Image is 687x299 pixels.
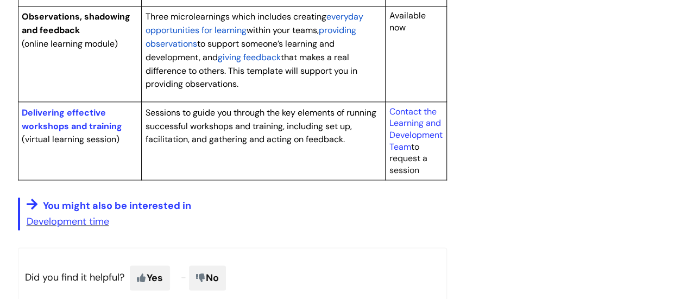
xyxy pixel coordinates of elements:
a: providing observations [145,23,356,50]
strong: Observations, shadowing and feedback [22,11,130,36]
span: to support someone’s learning and development, and [145,38,334,63]
a: Delivering effective workshops and training [22,107,122,132]
a: Contact the Learning and Development Team [389,106,443,152]
span: to request a session [389,106,443,176]
span: that makes a real difference to others. This template will support you in providing observations. [145,52,357,90]
span: Yes [130,265,170,290]
a: everyday opportunities for learning [145,10,363,36]
span: providing observations [145,24,356,49]
span: giving feedback [217,52,280,63]
span: Sessions to guide you through the key elements of running successful workshops and training, incl... [145,107,376,145]
span: within your teams, [246,24,318,36]
a: giving feedback [217,50,280,63]
span: (online learning module) [22,38,118,49]
span: Three microlearnings which includes creating [145,11,326,22]
span: No [189,265,226,290]
span: (virtual learning session) [22,133,119,145]
a: Development time [27,215,109,228]
span: Available now [389,10,426,33]
span: You might also be interested in [43,199,191,212]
